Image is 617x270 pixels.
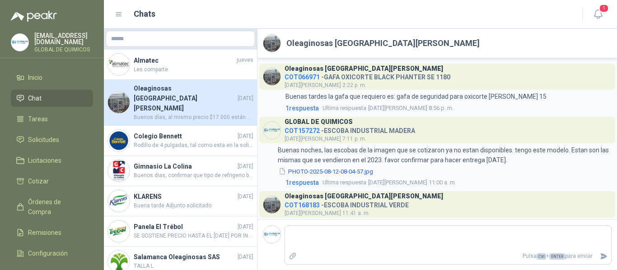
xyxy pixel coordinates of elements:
[284,178,612,188] a: 1respuestaUltima respuesta[DATE][PERSON_NAME] 11:00 a. m.
[285,71,450,80] h4: - GAFA OXICORTE BLACK PHANTER SE 1180
[134,65,253,74] span: Les comparte
[108,190,130,212] img: Company Logo
[590,6,606,23] button: 1
[28,73,42,82] span: Inicio
[34,32,93,45] p: [EMAIL_ADDRESS][DOMAIN_NAME]
[28,156,61,165] span: Licitaciones
[323,178,366,187] span: Ultima respuesta
[134,131,236,141] h4: Colegio Bennett
[104,216,257,247] a: Company LogoPanela El Trébol[DATE]SE SOSTIENE PRECIO HASTA EL [DATE] POR INCREMENTO DE PINTUCO
[134,161,236,171] h4: Gimnasio La Colina
[285,178,319,188] span: 1 respuesta
[134,222,236,232] h4: Panela El Trébol
[285,136,366,142] span: [DATE][PERSON_NAME] 7:11 p. m.
[549,253,565,260] span: ENTER
[278,167,374,176] button: PHOTO-2025-08-12-08-04-57.jpg
[11,152,93,169] a: Licitaciones
[238,132,253,141] span: [DATE]
[263,196,280,213] img: Company Logo
[104,186,257,216] a: Company LogoKLARENS[DATE]Buena tarde Adjunto solicitado
[11,69,93,86] a: Inicio
[11,224,93,241] a: Remisiones
[286,37,480,50] h2: Oleaginosas [GEOGRAPHIC_DATA][PERSON_NAME]
[134,113,253,122] span: Buenos días, al mismo precio $17.000 están para entrega inmediata la cantidad solicitada
[285,82,366,88] span: [DATE][PERSON_NAME] 2:22 p. m.
[11,193,93,220] a: Órdenes de Compra
[263,122,280,139] img: Company Logo
[237,56,253,64] span: jueves
[11,245,93,262] a: Configuración
[599,4,609,13] span: 1
[285,73,320,81] span: COT066971
[28,93,42,103] span: Chat
[238,94,253,103] span: [DATE]
[238,223,253,231] span: [DATE]
[238,192,253,201] span: [DATE]
[285,92,547,101] p: Buenas tardes la gafa que requiero es: gafa de seguridad para oxicorte [PERSON_NAME] 15
[263,68,280,85] img: Company Logo
[134,8,155,20] h1: Chats
[285,127,320,134] span: COT157272
[104,156,257,186] a: Company LogoGimnasio La Colina[DATE]Buenos dias, confirmar que tipo de refrigerio buscan? fecha? ...
[11,34,28,51] img: Company Logo
[104,50,257,80] a: Company LogoAlmatecjuevesLes comparte
[108,54,130,75] img: Company Logo
[134,201,253,210] span: Buena tarde Adjunto solicitado
[285,210,370,216] span: [DATE][PERSON_NAME] 11:41 a. m.
[134,141,253,150] span: Rodillo de 4 pulgadas, tal como esta en la solicitud
[11,173,93,190] a: Cotizar
[285,66,443,71] h3: Oleaginosas [GEOGRAPHIC_DATA][PERSON_NAME]
[104,80,257,126] a: Company LogoOleaginosas [GEOGRAPHIC_DATA][PERSON_NAME][DATE]Buenos días, al mismo precio $17.000 ...
[134,252,236,262] h4: Salamanca Oleaginosas SAS
[263,35,280,52] img: Company Logo
[28,248,68,258] span: Configuración
[11,11,57,22] img: Logo peakr
[537,253,546,260] span: Ctrl
[134,232,253,240] span: SE SOSTIENE PRECIO HASTA EL [DATE] POR INCREMENTO DE PINTUCO
[323,104,366,113] span: Ultima respuesta
[285,119,353,124] h3: GLOBAL DE QUIMICOS
[28,197,84,217] span: Órdenes de Compra
[34,47,93,52] p: GLOBAL DE QUIMICOS
[263,226,280,243] img: Company Logo
[28,114,48,124] span: Tareas
[104,126,257,156] a: Company LogoColegio Bennett[DATE]Rodillo de 4 pulgadas, tal como esta en la solicitud
[284,103,612,113] a: 1respuestaUltima respuesta[DATE][PERSON_NAME] 8:56 p. m.
[134,192,236,201] h4: KLARENS
[300,248,597,264] p: Pulsa + para enviar
[134,55,235,65] h4: Almatec
[285,103,319,113] span: 1 respuesta
[238,253,253,261] span: [DATE]
[278,145,612,165] p: Buenas noches, las escobas de la imagen que se cotizaron ya no estan disponibles. tengo este mode...
[285,248,300,264] label: Adjuntar archivos
[596,248,611,264] button: Enviar
[108,130,130,151] img: Company Logo
[108,160,130,182] img: Company Logo
[108,92,130,113] img: Company Logo
[28,176,49,186] span: Cotizar
[323,178,456,187] span: [DATE][PERSON_NAME] 11:00 a. m.
[11,131,93,148] a: Solicitudes
[11,110,93,128] a: Tareas
[11,90,93,107] a: Chat
[28,228,61,238] span: Remisiones
[285,199,443,208] h4: - ESCOBA INDUSTRIAL VERDE
[323,104,453,113] span: [DATE][PERSON_NAME] 8:56 p. m.
[281,220,612,239] p: Buen día, espero se encuentre bien, una consulta, me confirma por favor [PERSON_NAME] tiene dispo...
[108,220,130,242] img: Company Logo
[285,201,320,209] span: COT168183
[28,135,59,145] span: Solicitudes
[134,171,253,180] span: Buenos dias, confirmar que tipo de refrigerio buscan? fecha? y presupuesto?
[134,83,236,113] h4: Oleaginosas [GEOGRAPHIC_DATA][PERSON_NAME]
[238,162,253,171] span: [DATE]
[285,194,443,199] h3: Oleaginosas [GEOGRAPHIC_DATA][PERSON_NAME]
[285,125,415,133] h4: - ESCOBA INDUSTRIAL MADERA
